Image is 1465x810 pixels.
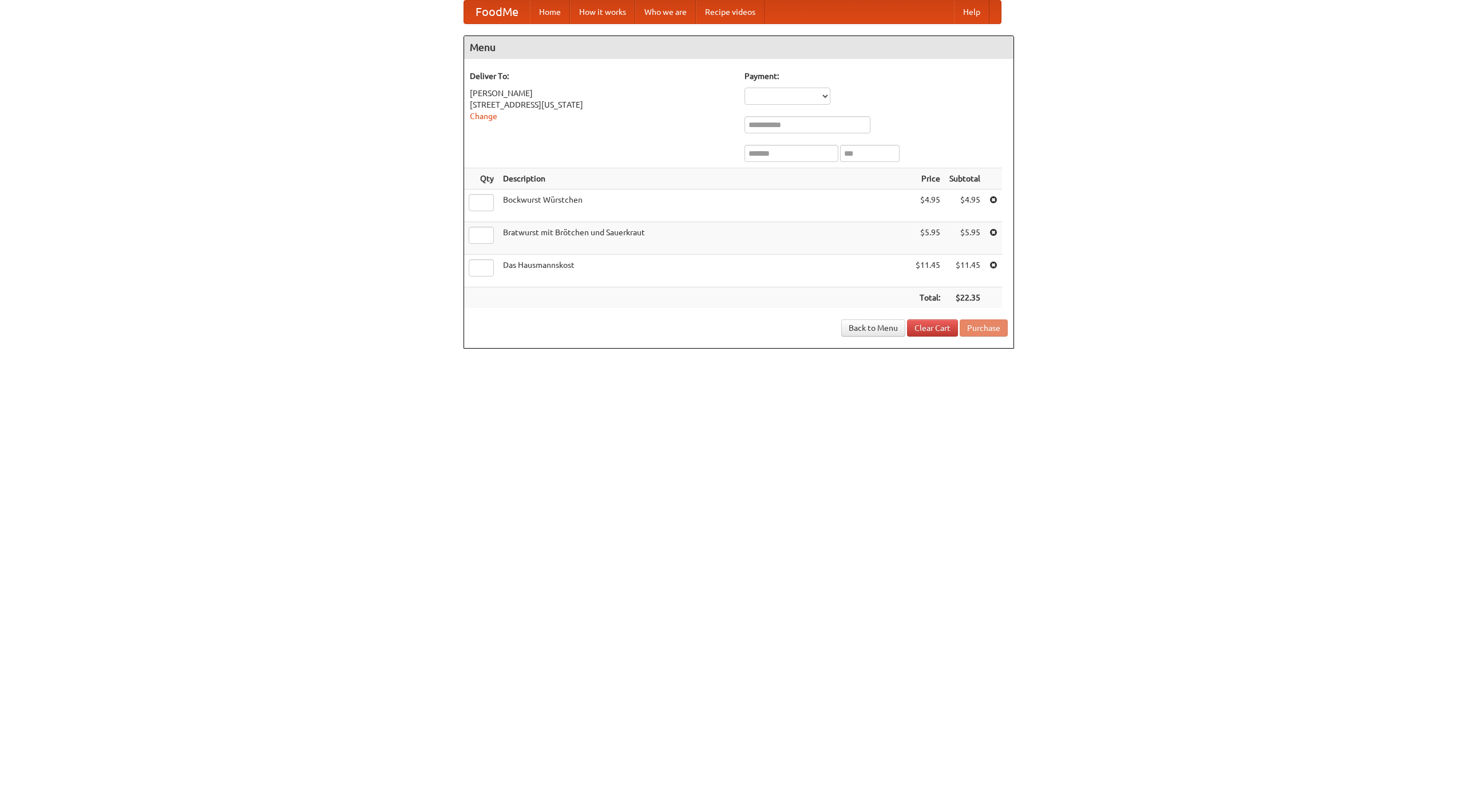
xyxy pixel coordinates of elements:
[470,99,733,110] div: [STREET_ADDRESS][US_STATE]
[911,168,945,189] th: Price
[570,1,635,23] a: How it works
[945,255,985,287] td: $11.45
[911,222,945,255] td: $5.95
[745,70,1008,82] h5: Payment:
[470,70,733,82] h5: Deliver To:
[960,319,1008,337] button: Purchase
[841,319,905,337] a: Back to Menu
[945,168,985,189] th: Subtotal
[911,287,945,309] th: Total:
[911,189,945,222] td: $4.95
[470,88,733,99] div: [PERSON_NAME]
[954,1,989,23] a: Help
[530,1,570,23] a: Home
[498,255,911,287] td: Das Hausmannskost
[498,168,911,189] th: Description
[945,189,985,222] td: $4.95
[498,189,911,222] td: Bockwurst Würstchen
[945,222,985,255] td: $5.95
[635,1,696,23] a: Who we are
[907,319,958,337] a: Clear Cart
[464,168,498,189] th: Qty
[464,36,1013,59] h4: Menu
[911,255,945,287] td: $11.45
[464,1,530,23] a: FoodMe
[945,287,985,309] th: $22.35
[498,222,911,255] td: Bratwurst mit Brötchen und Sauerkraut
[696,1,765,23] a: Recipe videos
[470,112,497,121] a: Change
